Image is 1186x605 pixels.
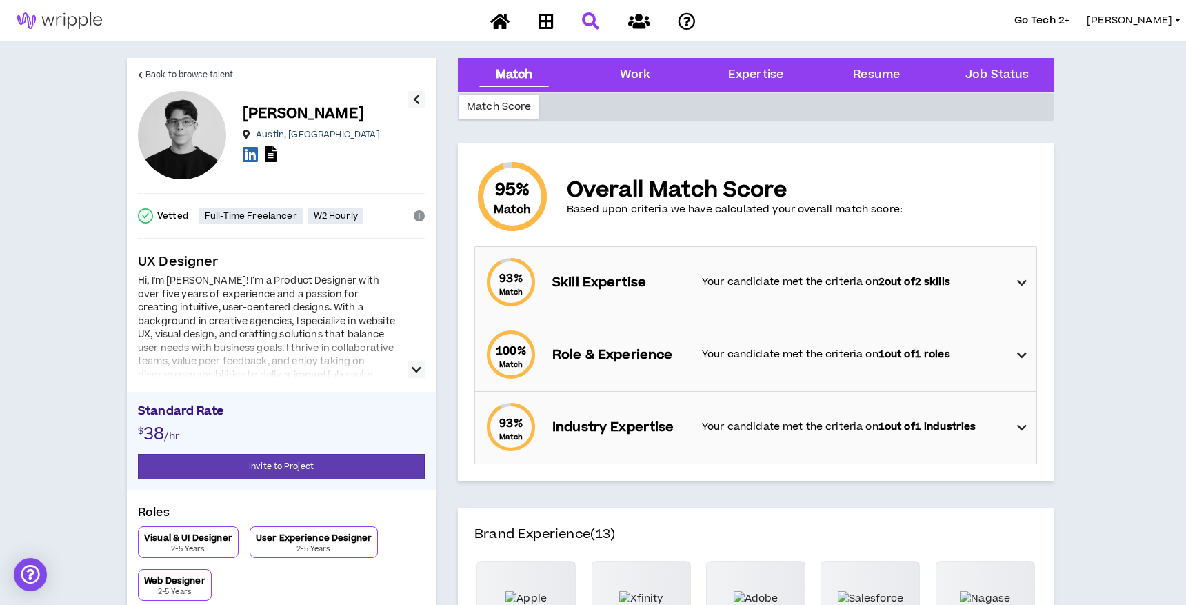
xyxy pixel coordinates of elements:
[138,91,226,179] div: Alfie S.
[138,208,153,224] span: check-circle
[475,392,1036,464] div: 93%MatchIndustry ExpertiseYour candidate met the criteria on1out of1 industries
[702,275,1003,290] p: Your candidate met the criteria on
[552,418,688,437] p: Industry Expertise
[702,347,1003,362] p: Your candidate met the criteria on
[144,533,232,544] p: Visual & UI Designer
[158,586,192,597] p: 2-5 Years
[138,403,425,424] p: Standard Rate
[878,347,950,361] strong: 1 out of 1 roles
[243,104,364,123] p: [PERSON_NAME]
[314,210,358,221] p: W2 Hourly
[499,432,523,442] small: Match
[496,343,526,359] span: 100 %
[878,419,976,434] strong: 1 out of 1 industries
[414,210,425,221] span: info-circle
[495,179,530,201] span: 95 %
[138,504,425,526] p: Roles
[552,273,688,292] p: Skill Expertise
[499,359,523,370] small: Match
[965,66,1029,84] div: Job Status
[1014,13,1069,28] span: Go Tech 2+
[853,66,900,84] div: Resume
[620,66,651,84] div: Work
[143,422,164,446] span: 38
[144,575,205,586] p: Web Designer
[171,544,205,555] p: 2-5 Years
[496,66,533,84] div: Match
[164,429,179,444] span: /hr
[14,558,47,591] div: Open Intercom Messenger
[475,247,1036,319] div: 93%MatchSkill ExpertiseYour candidate met the criteria on2out of2 skills
[1087,13,1172,28] span: [PERSON_NAME]
[138,252,425,272] p: UX Designer
[494,201,531,218] small: Match
[702,419,1003,435] p: Your candidate met the criteria on
[205,210,297,221] p: Full-Time Freelancer
[728,66,783,84] div: Expertise
[499,415,522,432] span: 93 %
[474,525,1037,561] h4: Brand Experience (13)
[567,203,903,217] p: Based upon criteria we have calculated your overall match score:
[138,425,143,437] span: $
[145,68,233,81] span: Back to browse talent
[567,178,903,203] p: Overall Match Score
[499,287,523,297] small: Match
[878,275,950,289] strong: 2 out of 2 skills
[552,346,688,365] p: Role & Experience
[138,275,400,382] div: Hi, I'm [PERSON_NAME]! I’m a Product Designer with over five years of experience and a passion fo...
[499,270,522,287] span: 93 %
[459,95,539,119] div: Match Score
[256,129,380,140] p: Austin , [GEOGRAPHIC_DATA]
[475,319,1036,391] div: 100%MatchRole & ExperienceYour candidate met the criteria on1out of1 roles
[138,58,233,91] a: Back to browse talent
[296,544,330,555] p: 2-5 Years
[157,210,188,221] p: Vetted
[256,533,372,544] p: User Experience Designer
[138,454,425,479] button: Invite to Project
